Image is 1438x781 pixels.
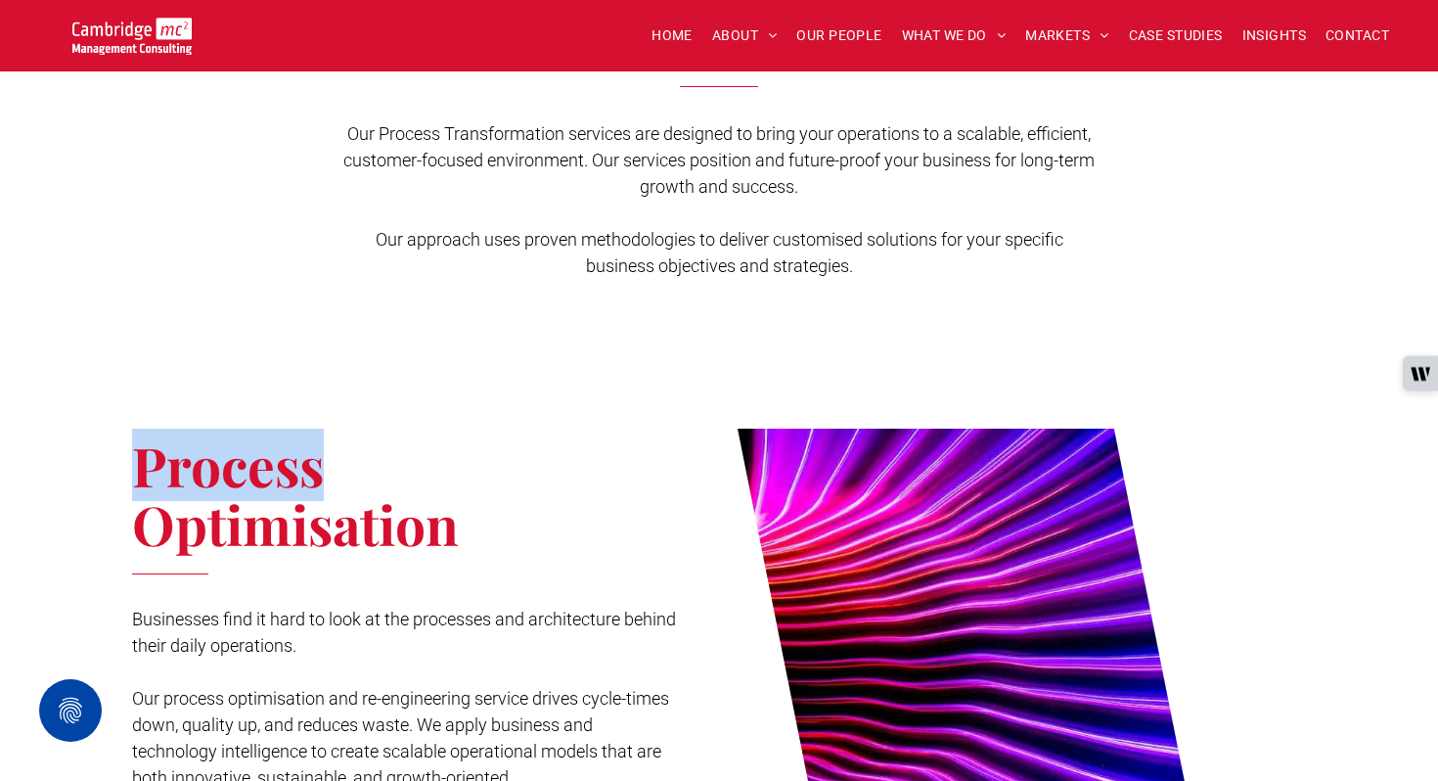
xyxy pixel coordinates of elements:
a: CONTACT [1316,21,1399,51]
span: Process Optimisation [132,429,459,561]
img: Go to Homepage [72,18,193,55]
a: OUR PEOPLE [786,21,891,51]
span: Our approach uses proven methodologies to deliver customised solutions for your specific business... [376,229,1063,276]
a: WHAT WE DO [892,21,1016,51]
a: MARKETS [1015,21,1118,51]
a: INSIGHTS [1233,21,1316,51]
a: CASE STUDIES [1119,21,1233,51]
span: Our Process Transformation services are designed to bring your operations to a scalable, efficien... [343,123,1095,197]
span: Businesses find it hard to look at the processes and architecture behind their daily operations. [132,609,676,656]
a: ABOUT [702,21,787,51]
a: HOME [642,21,702,51]
a: Your Business Transformed | Cambridge Management Consulting [72,21,193,41]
